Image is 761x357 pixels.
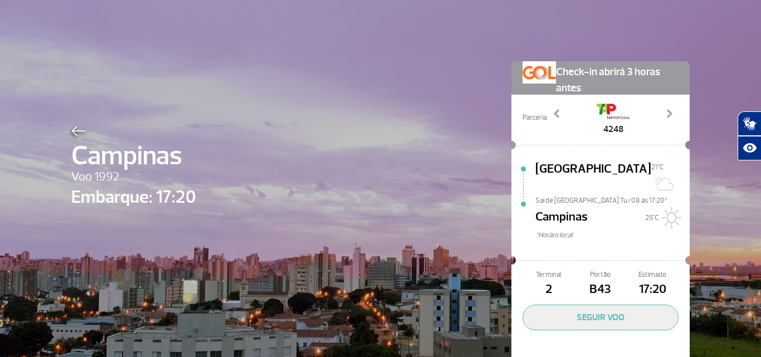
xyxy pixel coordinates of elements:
span: B43 [574,280,626,299]
img: Sol [659,207,681,229]
span: 17:20 [627,280,679,299]
span: Terminal [523,270,574,280]
span: Campinas [71,136,196,176]
button: Abrir tradutor de língua de sinais. [738,111,761,136]
span: Embarque: 17:20 [71,184,196,211]
span: [GEOGRAPHIC_DATA] [535,160,651,195]
span: Campinas [535,208,588,230]
span: 4248 [597,123,630,136]
button: SEGUIR VOO [523,305,679,330]
span: Sai de [GEOGRAPHIC_DATA] Tu/08 às 17:20* [535,195,690,203]
img: Sol com muitas nuvens [651,172,674,194]
span: Portão [574,270,626,280]
span: Parceria: [523,113,548,123]
div: Plugin de acessibilidade da Hand Talk. [738,111,761,160]
span: Check-in abrirá 3 horas antes [556,61,679,96]
span: *Horáro local [535,230,690,241]
span: Estimado [627,270,679,280]
span: 2 [523,280,574,299]
span: Voo 1992 [71,168,196,187]
span: 21°C [651,163,664,172]
span: 25°C [645,213,659,222]
button: Abrir recursos assistivos. [738,136,761,160]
